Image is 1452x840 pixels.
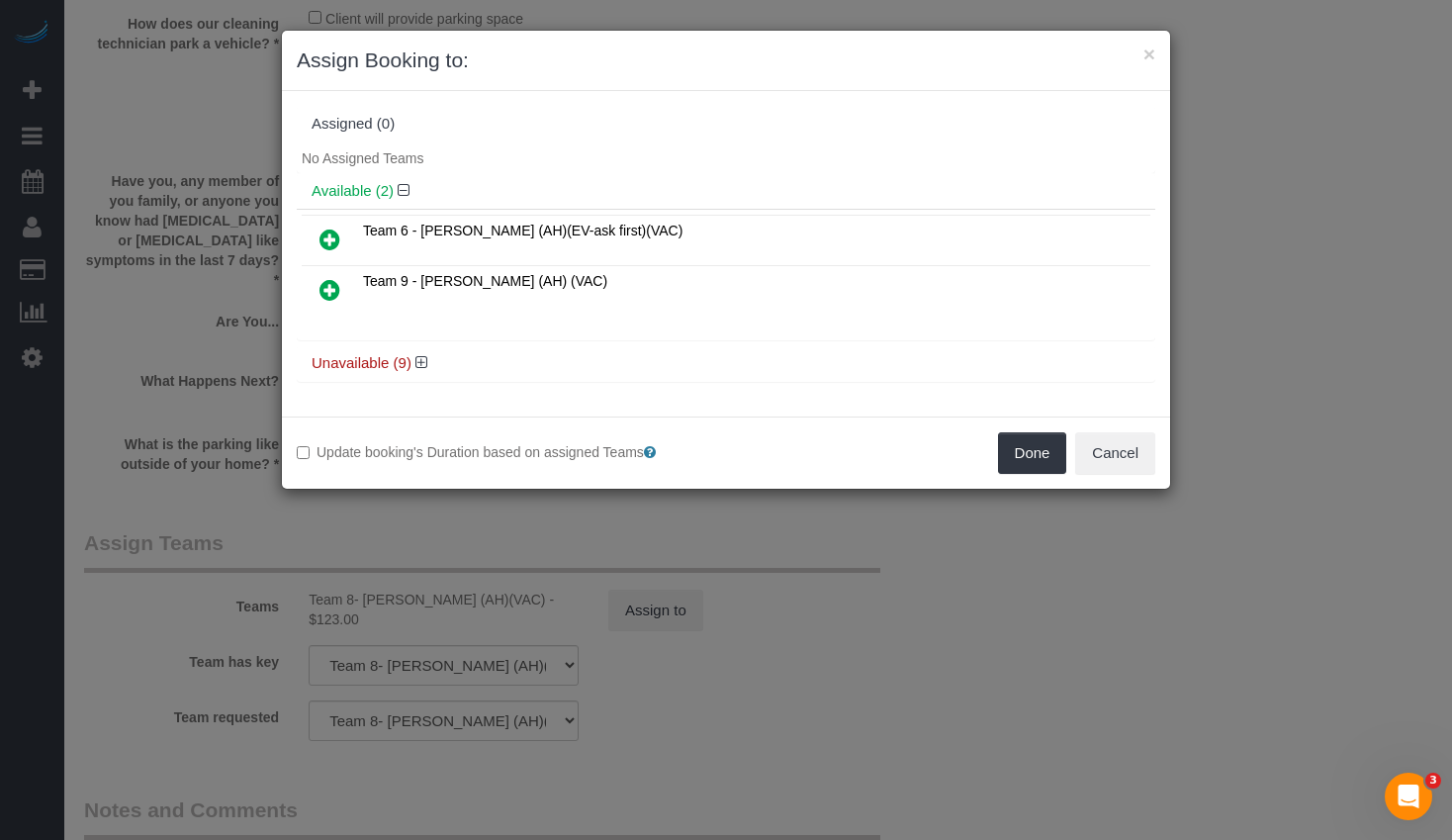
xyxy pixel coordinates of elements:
[312,355,1140,372] h4: Unavailable (9)
[312,183,1140,200] h4: Available (2)
[1143,44,1155,64] button: ×
[297,442,711,462] label: Update booking's Duration based on assigned Teams
[1425,773,1441,789] span: 3
[302,150,423,166] span: No Assigned Teams
[1385,773,1432,820] iframe: Intercom live chat
[363,273,607,289] span: Team 9 - [PERSON_NAME] (AH) (VAC)
[297,46,1155,75] h3: Assign Booking to:
[297,446,310,459] input: Update booking's Duration based on assigned Teams
[1075,432,1155,474] button: Cancel
[998,432,1067,474] button: Done
[363,223,682,238] span: Team 6 - [PERSON_NAME] (AH)(EV-ask first)(VAC)
[312,116,1140,133] div: Assigned (0)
